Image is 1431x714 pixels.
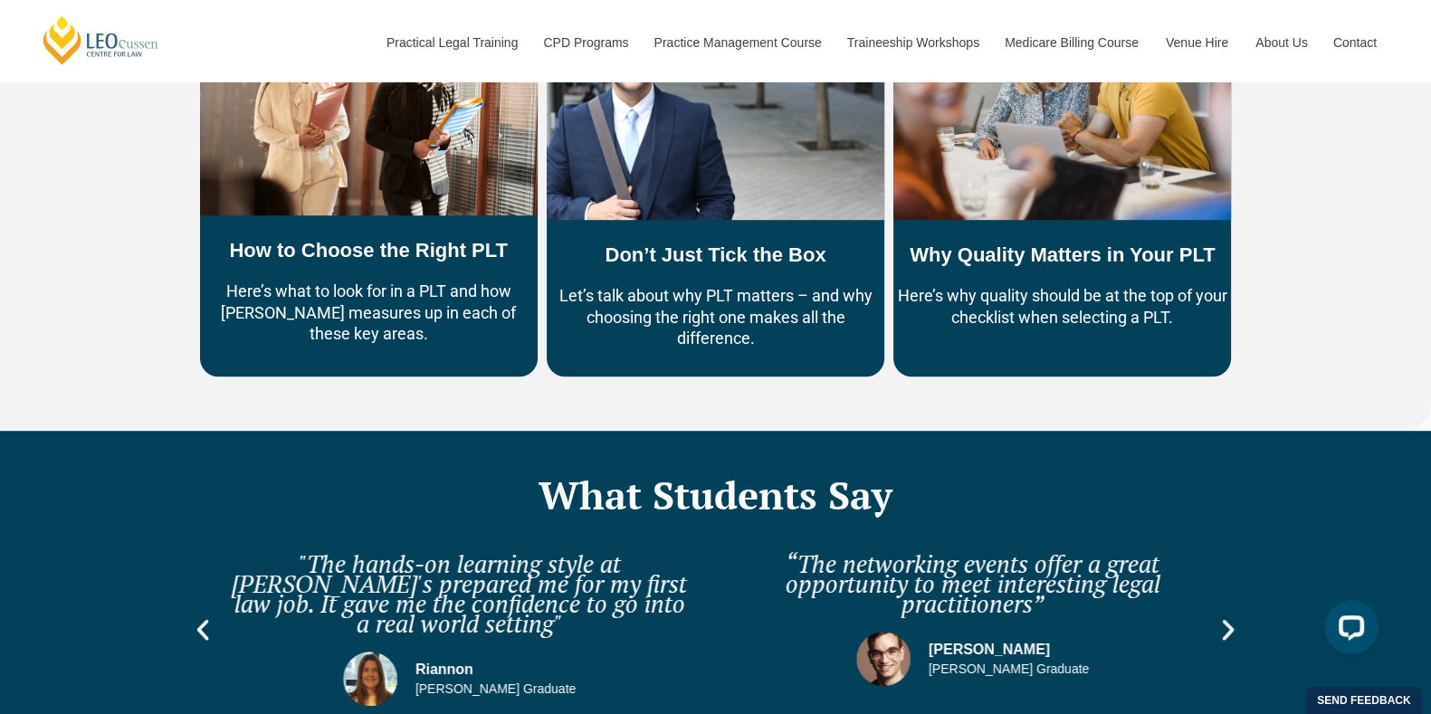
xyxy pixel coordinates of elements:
[41,14,161,66] a: [PERSON_NAME] Centre for Law
[415,659,575,679] span: Riannon
[834,4,991,81] a: Traineeship Workshops
[415,679,575,698] span: [PERSON_NAME] Graduate
[855,632,910,686] img: Issac Kuppens | Leo Cussen Graduate
[529,4,640,81] a: CPD Programs
[225,554,693,633] div: "The hands-on learning style at [PERSON_NAME]'s prepared me for my first law job. It gave me the ...
[991,4,1152,81] a: Medicare Billing Course
[893,285,1231,328] p: Here’s why quality should be at the top of your checklist when selecting a PLT.
[373,4,530,81] a: Practical Legal Training
[1242,4,1320,81] a: About Us
[910,243,1215,266] a: Why Quality Matters in Your PLT
[1310,593,1386,669] iframe: LiveChat chat widget
[342,652,396,706] img: Riannon
[1320,4,1390,81] a: Contact
[928,639,1088,659] span: [PERSON_NAME]
[229,239,508,262] a: How to Choose the Right PLT
[547,285,884,348] p: Let’s talk about why PLT matters – and why choosing the right one makes all the difference.
[739,554,1207,614] div: “The networking events offer a great opportunity to meet interesting legal practitioners”
[605,243,825,266] a: Don’t Just Tick the Box
[200,281,538,344] p: Here’s what to look for in a PLT and how [PERSON_NAME] measures up in each of these key areas.
[1215,616,1242,643] div: Next slide
[928,659,1088,678] span: [PERSON_NAME] Graduate
[189,616,216,643] div: Previous slide
[641,4,834,81] a: Practice Management Course
[1152,4,1242,81] a: Venue Hire
[180,472,1251,518] h2: What Students Say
